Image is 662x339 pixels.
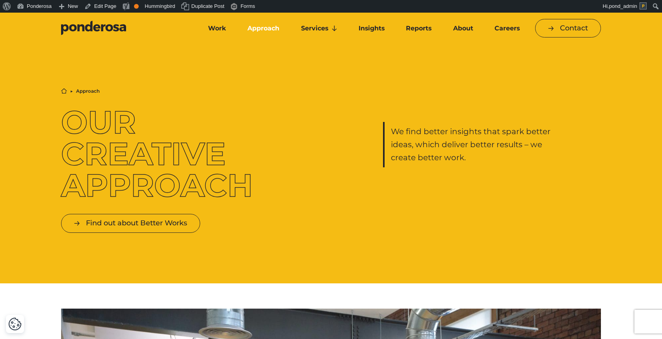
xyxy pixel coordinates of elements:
a: Find out about Better Works [61,214,200,232]
button: Cookie Settings [8,317,22,331]
a: Insights [350,20,394,37]
h1: Our Creative Approach [61,107,279,201]
div: OK [134,4,139,9]
span: pond_admin [609,3,637,9]
a: Contact [535,19,601,37]
a: Go to homepage [61,21,187,36]
a: About [444,20,482,37]
li: ▶︎ [70,89,73,94]
a: Services [292,20,346,37]
p: We find better insights that spark better ideas, which deliver better results – we create better ... [391,125,555,164]
img: Revisit consent button [8,317,22,331]
a: Work [199,20,235,37]
a: Home [61,88,67,94]
a: Careers [485,20,529,37]
a: Reports [397,20,441,37]
a: Approach [238,20,288,37]
li: Approach [76,89,100,94]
